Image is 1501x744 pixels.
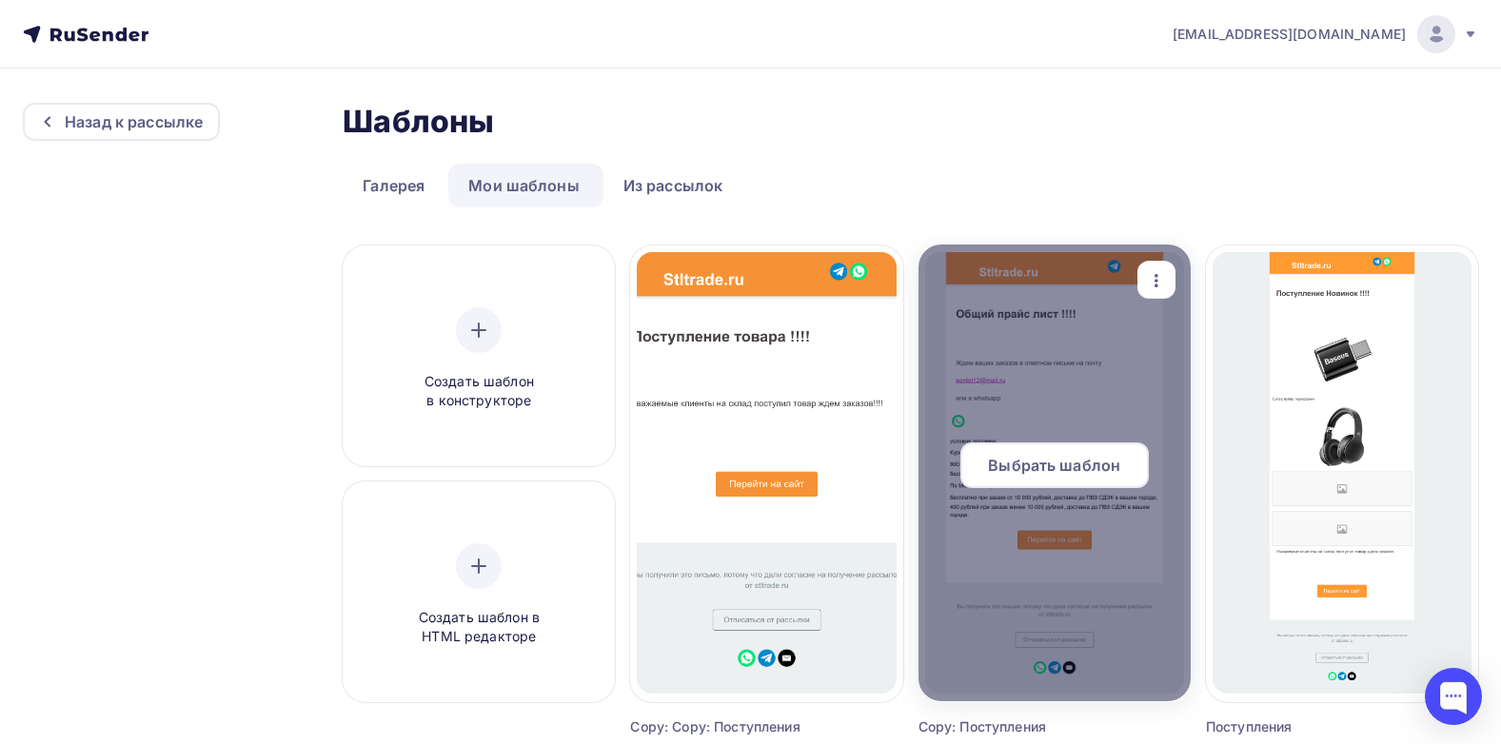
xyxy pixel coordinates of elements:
[343,103,494,141] h2: Шаблоны
[65,110,203,133] div: Назад к рассылке
[1173,15,1478,53] a: [EMAIL_ADDRESS][DOMAIN_NAME]
[988,454,1120,477] span: Выбрать шаблон
[1173,25,1406,44] span: [EMAIL_ADDRESS][DOMAIN_NAME]
[448,164,600,207] a: Мои шаблоны
[630,717,835,736] div: Copy: Copy: Поступления
[343,164,444,207] a: Галерея
[918,717,1123,736] div: Copy: Поступления
[388,372,569,411] span: Создать шаблон в конструкторе
[603,164,743,207] a: Из рассылок
[1206,717,1411,736] div: Поступления
[388,608,569,647] span: Создать шаблон в HTML редакторе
